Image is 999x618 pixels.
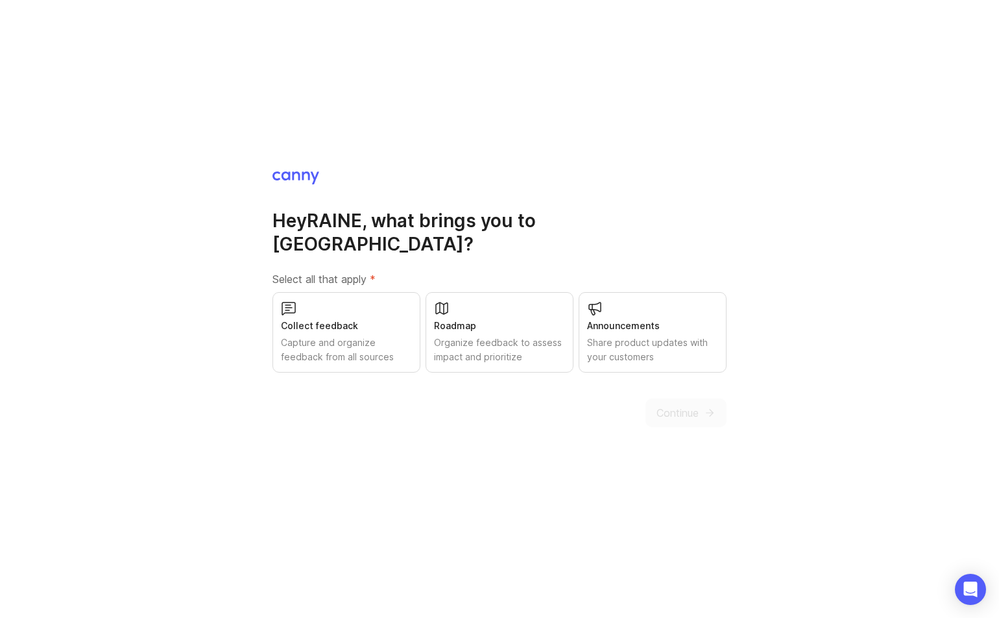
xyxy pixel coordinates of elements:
[272,209,727,256] h1: Hey RAINE , what brings you to [GEOGRAPHIC_DATA]?
[272,292,420,373] button: Collect feedbackCapture and organize feedback from all sources
[587,319,718,333] div: Announcements
[272,271,727,287] label: Select all that apply
[579,292,727,373] button: AnnouncementsShare product updates with your customers
[281,336,412,364] div: Capture and organize feedback from all sources
[434,336,565,364] div: Organize feedback to assess impact and prioritize
[955,574,986,605] div: Open Intercom Messenger
[426,292,573,373] button: RoadmapOrganize feedback to assess impact and prioritize
[587,336,718,364] div: Share product updates with your customers
[281,319,412,333] div: Collect feedback
[272,171,319,184] img: Canny Home
[434,319,565,333] div: Roadmap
